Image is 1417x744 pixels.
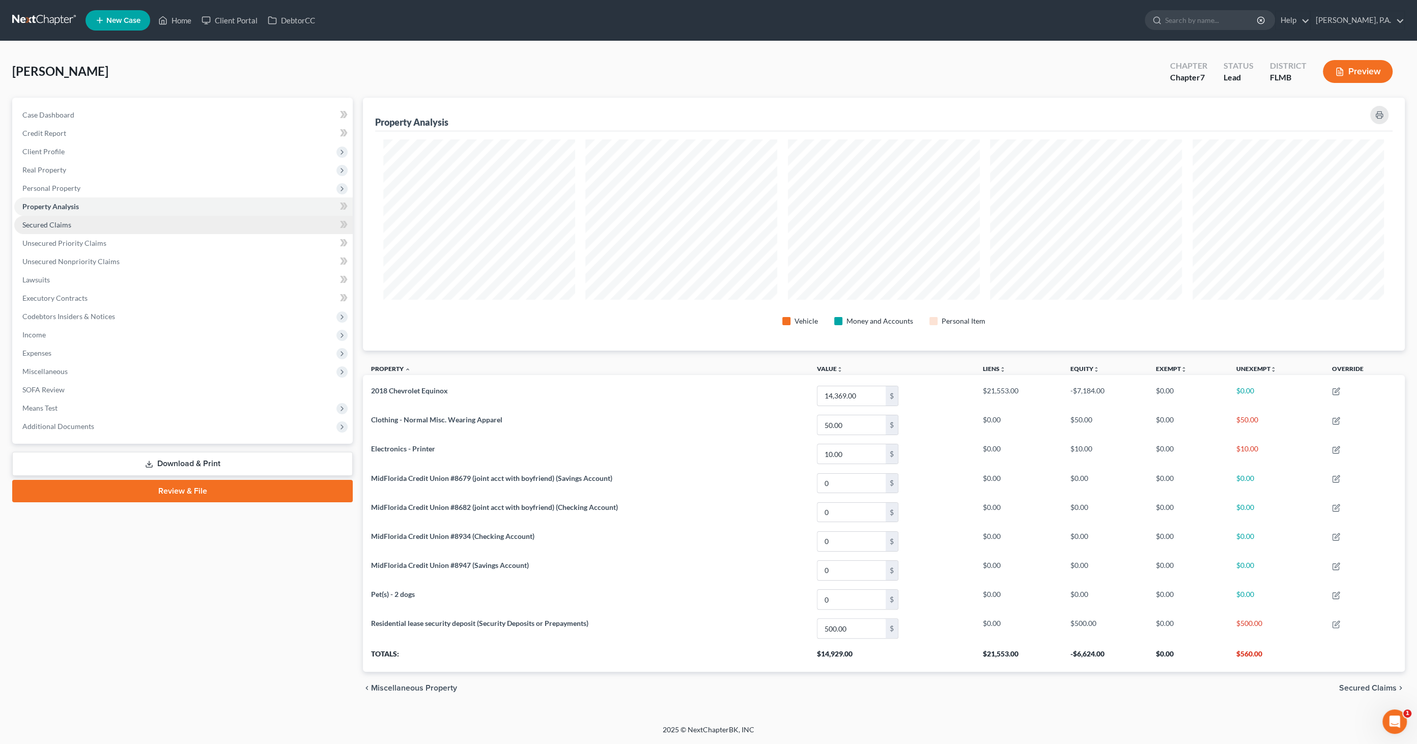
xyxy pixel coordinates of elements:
span: 2018 Chevrolet Equinox [371,386,448,395]
a: SOFA Review [14,381,353,399]
span: Credit Report [22,129,66,137]
td: $0.00 [1148,527,1228,556]
input: 0.00 [817,386,886,406]
th: Override [1324,359,1405,382]
a: Lawsuits [14,271,353,289]
div: Status [1224,60,1254,72]
i: unfold_more [999,366,1005,373]
span: MidFlorida Credit Union #8682 (joint acct with boyfriend) (Checking Account) [371,503,618,511]
td: $0.00 [1148,614,1228,643]
div: $ [886,444,898,464]
input: 0.00 [817,474,886,493]
input: 0.00 [817,503,886,522]
td: $0.00 [1148,498,1228,527]
td: $0.00 [974,556,1062,585]
span: Secured Claims [1339,684,1397,692]
div: $ [886,415,898,435]
span: Means Test [22,404,58,412]
td: $0.00 [1062,498,1148,527]
i: expand_less [405,366,411,373]
span: Additional Documents [22,422,94,431]
td: $0.00 [1228,469,1324,498]
div: $ [886,474,898,493]
input: 0.00 [817,619,886,638]
i: chevron_right [1397,684,1405,692]
td: $10.00 [1228,440,1324,469]
td: $0.00 [1148,556,1228,585]
td: $0.00 [974,440,1062,469]
input: 0.00 [817,561,886,580]
td: $0.00 [1062,556,1148,585]
i: unfold_more [1093,366,1099,373]
span: Clothing - Normal Misc. Wearing Apparel [371,415,502,424]
i: chevron_left [363,684,371,692]
td: $50.00 [1228,410,1324,439]
i: unfold_more [837,366,843,373]
span: Pet(s) - 2 dogs [371,590,415,598]
span: Lawsuits [22,275,50,284]
span: Executory Contracts [22,294,88,302]
th: $21,553.00 [974,643,1062,672]
td: $0.00 [1148,410,1228,439]
span: SOFA Review [22,385,65,394]
span: Expenses [22,349,51,357]
span: Unsecured Nonpriority Claims [22,257,120,266]
span: Miscellaneous [22,367,68,376]
span: 1 [1403,709,1411,718]
th: $14,929.00 [809,643,974,672]
a: Executory Contracts [14,289,353,307]
input: 0.00 [817,532,886,551]
span: Client Profile [22,147,65,156]
a: Liensunfold_more [982,365,1005,373]
td: $0.00 [1148,585,1228,614]
td: $0.00 [1228,498,1324,527]
div: Money and Accounts [846,316,913,326]
span: 7 [1200,72,1205,82]
i: unfold_more [1181,366,1187,373]
div: $ [886,532,898,551]
a: Equityunfold_more [1070,365,1099,373]
td: $0.00 [974,498,1062,527]
button: Preview [1323,60,1393,83]
span: Personal Property [22,184,80,192]
div: $ [886,619,898,638]
a: Secured Claims [14,216,353,234]
div: $ [886,590,898,609]
a: Unsecured Nonpriority Claims [14,252,353,271]
td: $0.00 [1062,527,1148,556]
td: $500.00 [1062,614,1148,643]
i: unfold_more [1270,366,1277,373]
span: MidFlorida Credit Union #8934 (Checking Account) [371,532,534,540]
td: $10.00 [1062,440,1148,469]
td: $50.00 [1062,410,1148,439]
span: Residential lease security deposit (Security Deposits or Prepayments) [371,619,588,627]
a: Home [153,11,196,30]
div: Vehicle [795,316,818,326]
a: Property Analysis [14,197,353,216]
input: 0.00 [817,415,886,435]
div: Property Analysis [375,116,448,128]
button: chevron_left Miscellaneous Property [363,684,457,692]
a: DebtorCC [263,11,320,30]
span: Unsecured Priority Claims [22,239,106,247]
span: MidFlorida Credit Union #8679 (joint acct with boyfriend) (Savings Account) [371,474,612,482]
a: Download & Print [12,452,353,476]
th: Totals: [363,643,809,672]
div: Personal Item [942,316,985,326]
div: $ [886,503,898,522]
th: -$6,624.00 [1062,643,1148,672]
span: Property Analysis [22,202,79,211]
a: Property expand_less [371,365,411,373]
td: $0.00 [974,469,1062,498]
span: MidFlorida Credit Union #8947 (Savings Account) [371,561,529,569]
div: FLMB [1270,72,1307,83]
a: Credit Report [14,124,353,142]
a: Unexemptunfold_more [1236,365,1277,373]
span: Miscellaneous Property [371,684,457,692]
span: Codebtors Insiders & Notices [22,312,115,321]
td: $0.00 [1228,527,1324,556]
td: $500.00 [1228,614,1324,643]
span: Real Property [22,165,66,174]
td: $0.00 [1062,469,1148,498]
td: -$7,184.00 [1062,381,1148,410]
